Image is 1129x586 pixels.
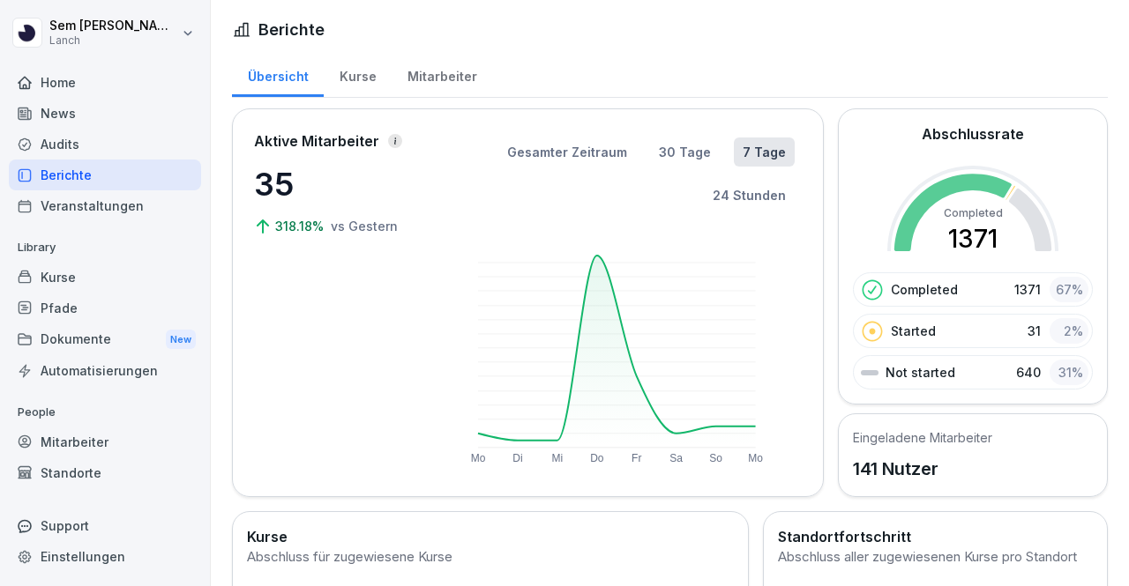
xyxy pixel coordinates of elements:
[853,428,992,447] h5: Eingeladene Mitarbeiter
[590,452,604,464] text: Do
[853,456,992,482] p: 141 Nutzer
[9,541,201,572] a: Einstellungen
[632,452,641,464] text: Fr
[9,98,201,129] a: News
[1050,360,1088,385] div: 31 %
[166,330,196,350] div: New
[258,18,325,41] h1: Berichte
[704,181,795,210] button: 24 Stunden
[9,457,201,488] a: Standorte
[254,130,379,152] p: Aktive Mitarbeiter
[9,510,201,541] div: Support
[891,280,958,299] p: Completed
[247,547,734,567] div: Abschluss für zugewiesene Kurse
[512,452,522,464] text: Di
[9,159,201,190] a: Berichte
[1050,318,1088,344] div: 2 %
[9,129,201,159] a: Audits
[9,323,201,356] div: Dokumente
[9,190,201,221] a: Veranstaltungen
[1028,322,1041,340] p: 31
[886,363,955,382] p: Not started
[331,217,398,235] p: vs Gestern
[9,262,201,293] a: Kurse
[9,398,201,427] p: People
[734,137,795,167] button: 7 Tage
[275,217,327,235] p: 318.18%
[247,526,734,547] h2: Kurse
[778,547,1093,567] div: Abschluss aller zugewiesenen Kurse pro Standort
[778,526,1093,547] h2: Standortfortschritt
[9,355,201,386] a: Automatisierungen
[324,52,392,97] a: Kurse
[254,160,430,208] p: 35
[9,293,201,323] a: Pfade
[670,452,684,464] text: Sa
[650,137,720,167] button: 30 Tage
[9,323,201,356] a: DokumenteNew
[710,452,723,464] text: So
[471,452,486,464] text: Mo
[891,322,936,340] p: Started
[922,123,1024,145] h2: Abschlussrate
[1014,280,1041,299] p: 1371
[749,452,764,464] text: Mo
[552,452,564,464] text: Mi
[9,427,201,457] a: Mitarbeiter
[498,137,636,167] button: Gesamter Zeitraum
[392,52,492,97] a: Mitarbeiter
[9,67,201,98] a: Home
[9,234,201,262] p: Library
[1016,363,1041,382] p: 640
[1050,277,1088,302] div: 67 %
[49,34,178,47] p: Lanch
[49,19,178,33] p: Sem [PERSON_NAME]
[232,52,324,97] a: Übersicht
